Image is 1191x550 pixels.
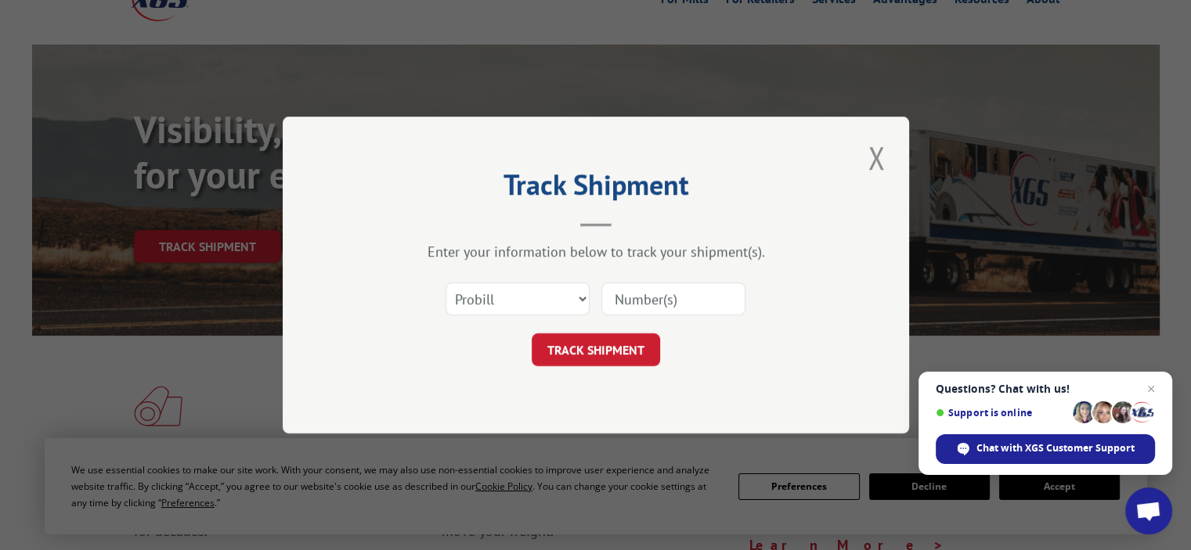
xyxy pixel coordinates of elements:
input: Number(s) [601,282,745,315]
button: Close modal [863,136,890,179]
span: Support is online [936,407,1067,419]
h2: Track Shipment [361,174,831,203]
span: Questions? Chat with us! [936,383,1155,395]
div: Enter your information below to track your shipment(s). [361,243,831,261]
span: Chat with XGS Customer Support [936,434,1155,464]
button: TRACK SHIPMENT [532,333,660,366]
span: Chat with XGS Customer Support [976,441,1135,455]
a: Open chat [1125,487,1172,534]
